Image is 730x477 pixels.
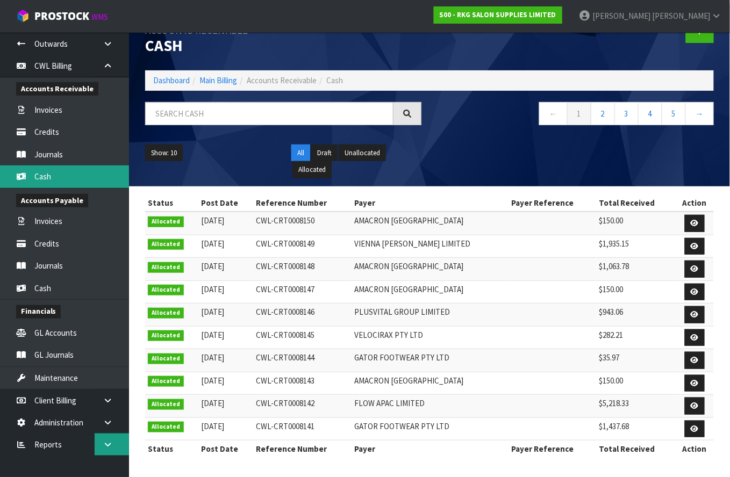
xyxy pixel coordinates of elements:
span: Allocated [148,308,184,319]
span: Allocated [148,376,184,387]
button: All [291,144,310,162]
td: CWL-CRT0008147 [253,280,352,303]
th: Payer Reference [509,194,597,212]
button: Allocated [292,161,332,178]
td: $1,063.78 [597,258,676,281]
a: S00 - RKG SALON SUPPLIES LIMITED [434,6,562,24]
span: Allocated [148,216,184,227]
td: GATOR FOOTWEAR PTY LTD [352,349,509,372]
a: Main Billing [199,75,237,85]
th: Reference Number [253,194,352,212]
td: $5,218.33 [597,395,676,418]
td: VELOCIRAX PTY LTD [352,326,509,349]
span: Cash [326,75,343,85]
th: Total Received [597,440,676,458]
strong: S00 - RKG SALON SUPPLIES LIMITED [440,10,556,19]
td: [DATE] [198,235,253,258]
a: 5 [662,102,686,125]
td: AMACRON [GEOGRAPHIC_DATA] [352,280,509,303]
td: $1,437.68 [597,417,676,440]
span: [PERSON_NAME] [592,11,650,21]
th: Action [676,194,714,212]
button: Draft [311,144,338,162]
td: CWL-CRT0008141 [253,417,352,440]
span: ProStock [34,9,89,23]
td: [DATE] [198,303,253,327]
th: Total Received [597,194,676,212]
a: Dashboard [153,75,190,85]
td: [DATE] [198,349,253,372]
small: WMS [91,12,108,22]
span: Accounts Receivable [16,82,98,96]
th: Reference Number [253,440,352,458]
td: CWL-CRT0008143 [253,372,352,395]
td: [DATE] [198,258,253,281]
td: GATOR FOOTWEAR PTY LTD [352,417,509,440]
th: Post Date [198,194,253,212]
button: Show: 10 [145,144,183,162]
a: → [685,102,714,125]
th: Payer [352,440,509,458]
span: Allocated [148,353,184,364]
a: 4 [638,102,662,125]
td: CWL-CRT0008142 [253,395,352,418]
th: Status [145,194,198,212]
th: Payer Reference [509,440,597,458]
span: Allocated [148,422,184,432]
td: CWL-CRT0008150 [253,212,352,235]
td: [DATE] [198,372,253,395]
a: 1 [567,102,591,125]
img: cube-alt.png [16,9,30,23]
span: Accounts Receivable [247,75,317,85]
h1: Cash [145,20,421,54]
th: Payer [352,194,509,212]
td: $282.21 [597,326,676,349]
td: CWL-CRT0008145 [253,326,352,349]
td: CWL-CRT0008148 [253,258,352,281]
td: [DATE] [198,417,253,440]
td: [DATE] [198,326,253,349]
a: 2 [591,102,615,125]
td: AMACRON [GEOGRAPHIC_DATA] [352,212,509,235]
td: $150.00 [597,212,676,235]
td: AMACRON [GEOGRAPHIC_DATA] [352,372,509,395]
a: 3 [614,102,639,125]
th: Post Date [198,440,253,458]
td: CWL-CRT0008149 [253,235,352,258]
td: FLOW APAC LIMITED [352,395,509,418]
span: Allocated [148,239,184,250]
td: CWL-CRT0008146 [253,303,352,327]
td: CWL-CRT0008144 [253,349,352,372]
td: $150.00 [597,372,676,395]
span: [PERSON_NAME] [652,11,710,21]
input: Search cash [145,102,393,125]
span: Allocated [148,285,184,295]
th: Status [145,440,198,458]
td: $150.00 [597,280,676,303]
span: Accounts Payable [16,194,88,207]
nav: Page navigation [438,102,714,128]
td: [DATE] [198,280,253,303]
span: Financials [16,305,61,319]
td: AMACRON [GEOGRAPHIC_DATA] [352,258,509,281]
td: $1,935.15 [597,235,676,258]
td: $35.97 [597,349,676,372]
td: [DATE] [198,395,253,418]
button: Unallocated [339,144,386,162]
td: PLUSVITAL GROUP LIMITED [352,303,509,327]
a: ← [539,102,568,125]
span: Allocated [148,262,184,273]
td: $943.06 [597,303,676,327]
td: VIENNA [PERSON_NAME] LIMITED [352,235,509,258]
td: [DATE] [198,212,253,235]
span: Allocated [148,330,184,341]
span: Allocated [148,399,184,410]
th: Action [676,440,714,458]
